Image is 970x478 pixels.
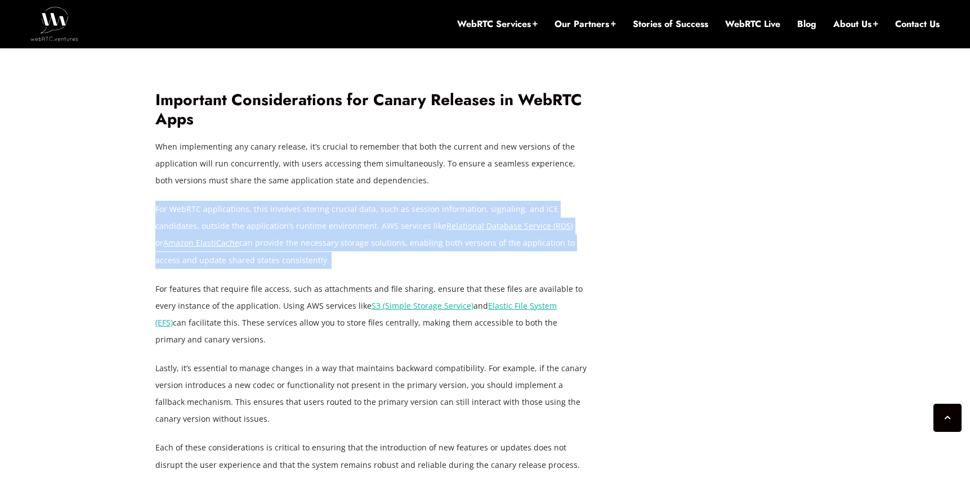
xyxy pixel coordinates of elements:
a: About Us [833,18,878,30]
a: Relational Database Service (RDS [446,220,571,231]
p: When implementing any canary release, it’s crucial to remember that both the current and new vers... [155,138,589,189]
a: Our Partners [555,18,616,30]
a: Elastic File System (EFS) [155,300,557,328]
p: Lastly, it’s essential to manage changes in a way that maintains backward compatibility. For exam... [155,360,589,427]
img: WebRTC.ventures [30,7,78,40]
a: WebRTC Live [725,18,780,30]
h2: Important Considerations for Canary Releases in WebRTC Apps [155,91,589,129]
a: Stories of Success [633,18,708,30]
a: WebRTC Services [457,18,538,30]
a: Contact Us [895,18,940,30]
a: Amazon ElastiCache [163,237,239,248]
p: Each of these considerations is critical to ensuring that the introduction of new features or upd... [155,439,589,473]
a: S3 (Simple Storage Service) [372,300,473,311]
p: For WebRTC applications, this involves storing crucial data, such as session information, signali... [155,201,589,268]
p: For features that require file access, such as attachments and file sharing, ensure that these fi... [155,281,589,348]
a: Blog [797,18,816,30]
